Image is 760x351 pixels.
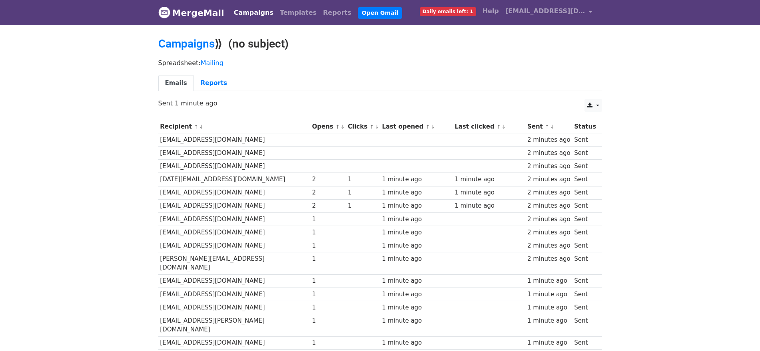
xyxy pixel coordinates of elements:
[194,75,234,91] a: Reports
[158,99,602,107] p: Sent 1 minute ago
[348,175,378,184] div: 1
[158,75,194,91] a: Emails
[320,5,355,21] a: Reports
[455,175,523,184] div: 1 minute ago
[502,3,596,22] a: [EMAIL_ADDRESS][DOMAIN_NAME]
[158,133,310,147] td: [EMAIL_ADDRESS][DOMAIN_NAME]
[382,254,451,264] div: 1 minute ago
[382,290,451,299] div: 1 minute ago
[420,7,476,16] span: Daily emails left: 1
[310,120,346,133] th: Opens
[382,241,451,250] div: 1 minute ago
[572,160,598,173] td: Sent
[312,201,344,210] div: 2
[369,124,374,130] a: ↑
[312,303,344,312] div: 1
[527,149,570,158] div: 2 minutes ago
[527,316,570,325] div: 1 minute ago
[158,301,310,314] td: [EMAIL_ADDRESS][DOMAIN_NAME]
[505,6,585,16] span: [EMAIL_ADDRESS][DOMAIN_NAME]
[527,162,570,171] div: 2 minutes ago
[348,188,378,197] div: 1
[550,124,555,130] a: ↓
[572,288,598,301] td: Sent
[572,199,598,212] td: Sent
[417,3,479,19] a: Daily emails left: 1
[158,147,310,160] td: [EMAIL_ADDRESS][DOMAIN_NAME]
[158,274,310,288] td: [EMAIL_ADDRESS][DOMAIN_NAME]
[158,173,310,186] td: [DATE][EMAIL_ADDRESS][DOMAIN_NAME]
[158,212,310,226] td: [EMAIL_ADDRESS][DOMAIN_NAME]
[312,276,344,286] div: 1
[572,252,598,275] td: Sent
[545,124,549,130] a: ↑
[158,199,310,212] td: [EMAIL_ADDRESS][DOMAIN_NAME]
[201,59,223,67] a: Mailing
[527,188,570,197] div: 2 minutes ago
[158,288,310,301] td: [EMAIL_ADDRESS][DOMAIN_NAME]
[572,147,598,160] td: Sent
[158,37,602,51] h2: ⟫ (no subject)
[158,252,310,275] td: [PERSON_NAME][EMAIL_ADDRESS][DOMAIN_NAME]
[382,316,451,325] div: 1 minute ago
[312,215,344,224] div: 1
[572,133,598,147] td: Sent
[158,226,310,239] td: [EMAIL_ADDRESS][DOMAIN_NAME]
[158,4,224,21] a: MergeMail
[527,338,570,347] div: 1 minute ago
[382,276,451,286] div: 1 minute ago
[527,290,570,299] div: 1 minute ago
[277,5,320,21] a: Templates
[502,124,506,130] a: ↓
[380,120,453,133] th: Last opened
[497,124,501,130] a: ↑
[527,228,570,237] div: 2 minutes ago
[312,175,344,184] div: 2
[312,254,344,264] div: 1
[312,316,344,325] div: 1
[572,212,598,226] td: Sent
[572,120,598,133] th: Status
[312,188,344,197] div: 2
[382,188,451,197] div: 1 minute ago
[194,124,198,130] a: ↑
[572,274,598,288] td: Sent
[158,314,310,336] td: [EMAIL_ADDRESS][PERSON_NAME][DOMAIN_NAME]
[453,120,525,133] th: Last clicked
[527,254,570,264] div: 2 minutes ago
[358,7,402,19] a: Open Gmail
[572,314,598,336] td: Sent
[527,135,570,145] div: 2 minutes ago
[525,120,572,133] th: Sent
[335,124,340,130] a: ↑
[527,175,570,184] div: 2 minutes ago
[348,201,378,210] div: 1
[158,6,170,18] img: MergeMail logo
[425,124,430,130] a: ↑
[572,239,598,252] td: Sent
[346,120,380,133] th: Clicks
[479,3,502,19] a: Help
[158,120,310,133] th: Recipient
[231,5,277,21] a: Campaigns
[199,124,203,130] a: ↓
[527,303,570,312] div: 1 minute ago
[572,173,598,186] td: Sent
[572,336,598,349] td: Sent
[455,201,523,210] div: 1 minute ago
[382,338,451,347] div: 1 minute ago
[341,124,345,130] a: ↓
[382,201,451,210] div: 1 minute ago
[382,175,451,184] div: 1 minute ago
[527,215,570,224] div: 2 minutes ago
[527,201,570,210] div: 2 minutes ago
[312,338,344,347] div: 1
[382,228,451,237] div: 1 minute ago
[527,241,570,250] div: 2 minutes ago
[312,241,344,250] div: 1
[158,336,310,349] td: [EMAIL_ADDRESS][DOMAIN_NAME]
[158,37,215,50] a: Campaigns
[375,124,379,130] a: ↓
[382,303,451,312] div: 1 minute ago
[572,186,598,199] td: Sent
